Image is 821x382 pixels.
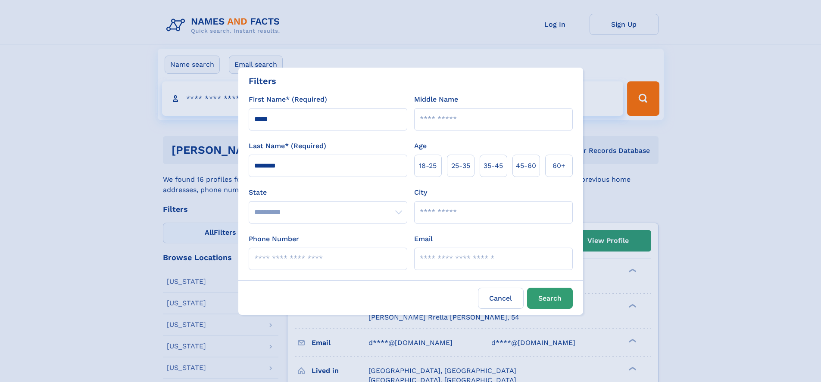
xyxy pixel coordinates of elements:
div: Filters [249,75,276,87]
span: 45‑60 [516,161,536,171]
label: State [249,187,407,198]
label: Last Name* (Required) [249,141,326,151]
label: Age [414,141,427,151]
label: Email [414,234,433,244]
button: Search [527,288,573,309]
label: City [414,187,427,198]
span: 25‑35 [451,161,470,171]
label: First Name* (Required) [249,94,327,105]
span: 18‑25 [419,161,437,171]
label: Cancel [478,288,524,309]
span: 60+ [553,161,565,171]
label: Phone Number [249,234,299,244]
label: Middle Name [414,94,458,105]
span: 35‑45 [484,161,503,171]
